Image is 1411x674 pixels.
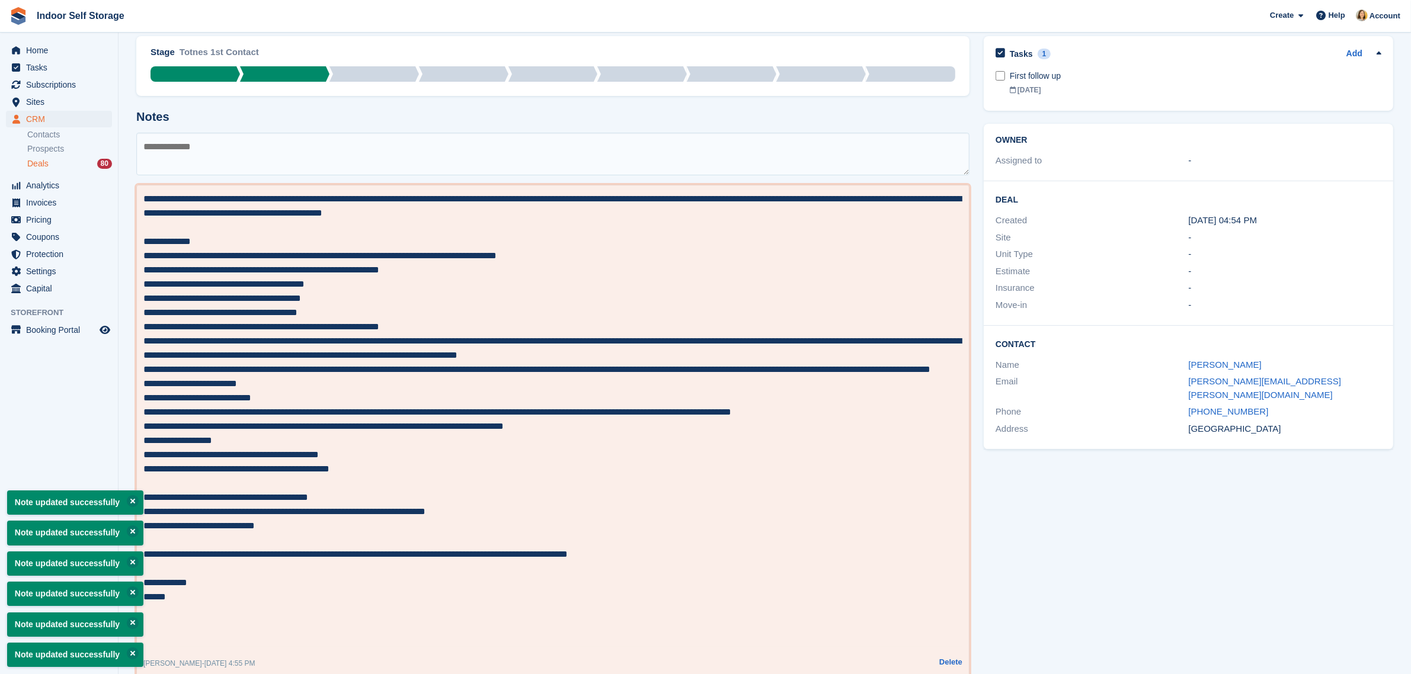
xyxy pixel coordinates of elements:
button: Delete [939,656,962,668]
p: Note updated successfully [7,643,143,667]
div: Unit Type [996,248,1189,261]
div: - [1189,299,1382,312]
h2: Owner [996,136,1381,145]
img: Emma Higgins [1356,9,1368,21]
a: menu [6,229,112,245]
a: [PHONE_NUMBER] [1189,406,1269,416]
div: - [1189,281,1382,295]
div: Name [996,358,1189,372]
span: Analytics [26,177,97,194]
span: Help [1329,9,1345,21]
span: [PERSON_NAME] [143,659,202,667]
div: Assigned to [996,154,1189,168]
p: Note updated successfully [7,582,143,606]
a: Add [1346,47,1362,61]
span: Tasks [26,59,97,76]
span: Protection [26,246,97,262]
a: Preview store [98,323,112,337]
h2: Tasks [1010,49,1033,59]
div: Created [996,214,1189,227]
p: Note updated successfully [7,551,143,576]
span: Prospects [27,143,64,155]
span: Create [1270,9,1294,21]
div: Site [996,231,1189,245]
span: Deals [27,158,49,169]
a: First follow up [DATE] [1010,64,1381,101]
a: Contacts [27,129,112,140]
div: Estimate [996,265,1189,278]
div: First follow up [1010,70,1381,82]
img: stora-icon-8386f47178a22dfd0bd8f6a31ec36ba5ce8667c1dd55bd0f319d3a0aa187defe.svg [9,7,27,25]
div: 80 [97,159,112,169]
a: menu [6,263,112,280]
a: menu [6,322,112,338]
div: [DATE] [1010,85,1381,95]
div: Insurance [996,281,1189,295]
p: Note updated successfully [7,490,143,515]
span: CRM [26,111,97,127]
div: Phone [996,405,1189,419]
div: Stage [151,46,175,59]
span: Storefront [11,307,118,319]
h2: Notes [136,110,970,124]
div: - [1189,265,1382,278]
div: [DATE] 04:54 PM [1189,214,1382,227]
a: menu [6,177,112,194]
div: - [1189,231,1382,245]
a: Delete [939,656,962,670]
p: Note updated successfully [7,612,143,636]
span: Coupons [26,229,97,245]
a: menu [6,42,112,59]
div: 1 [1038,49,1051,59]
h2: Deal [996,193,1381,205]
a: menu [6,194,112,211]
span: Settings [26,263,97,280]
a: [PERSON_NAME][EMAIL_ADDRESS][PERSON_NAME][DOMAIN_NAME] [1189,376,1342,400]
a: [PERSON_NAME] [1189,360,1262,370]
a: Prospects [27,143,112,155]
div: - [1189,154,1382,168]
span: Booking Portal [26,322,97,338]
a: menu [6,76,112,93]
h2: Contact [996,338,1381,349]
span: Home [26,42,97,59]
span: Pricing [26,211,97,228]
div: - [1189,248,1382,261]
a: menu [6,111,112,127]
a: Deals 80 [27,158,112,170]
p: Note updated successfully [7,521,143,545]
div: Email [996,375,1189,402]
div: - [143,658,255,669]
span: Capital [26,280,97,297]
a: menu [6,211,112,228]
div: [GEOGRAPHIC_DATA] [1189,422,1382,436]
span: Account [1370,10,1400,22]
a: menu [6,59,112,76]
span: Sites [26,94,97,110]
div: Move-in [996,299,1189,312]
a: menu [6,246,112,262]
a: menu [6,280,112,297]
a: Indoor Self Storage [32,6,129,25]
span: Invoices [26,194,97,211]
span: Subscriptions [26,76,97,93]
a: menu [6,94,112,110]
div: Address [996,422,1189,436]
div: Totnes 1st Contact [180,46,259,66]
span: [DATE] 4:55 PM [204,659,255,667]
